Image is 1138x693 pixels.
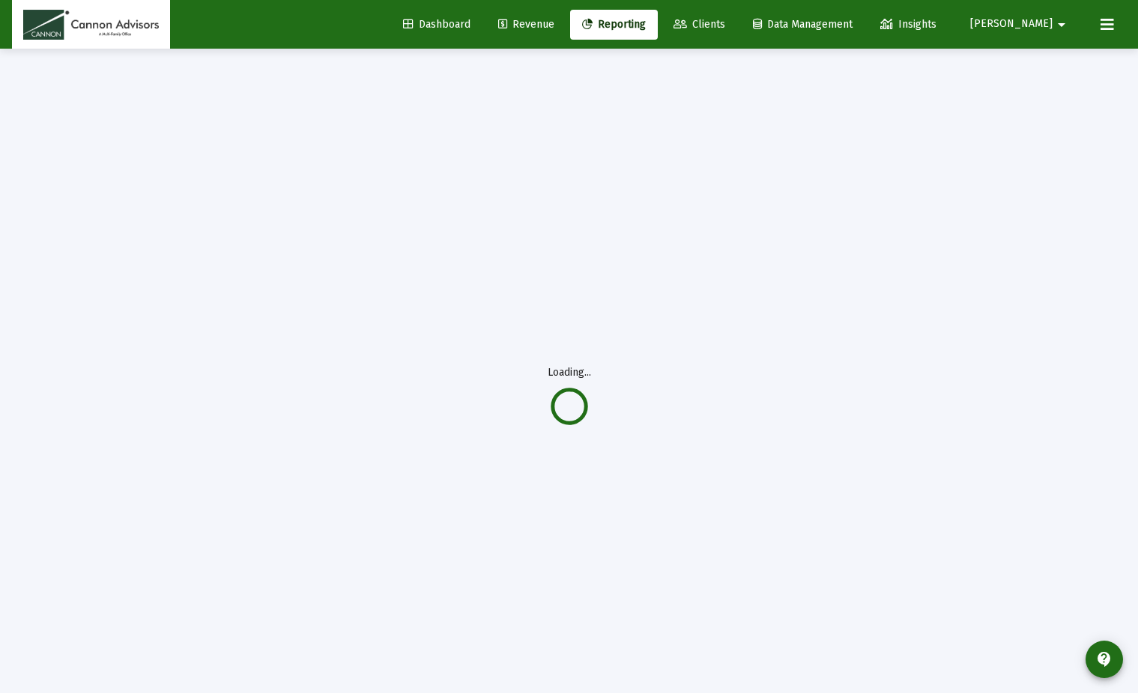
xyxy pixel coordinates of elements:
mat-icon: arrow_drop_down [1053,10,1071,40]
span: [PERSON_NAME] [970,18,1053,31]
a: Insights [868,10,948,40]
mat-icon: contact_support [1095,650,1113,668]
span: Reporting [582,18,646,31]
span: Data Management [753,18,853,31]
a: Revenue [486,10,566,40]
button: [PERSON_NAME] [952,9,1089,39]
span: Revenue [498,18,554,31]
a: Clients [662,10,737,40]
a: Dashboard [391,10,482,40]
span: Insights [880,18,936,31]
img: Dashboard [23,10,159,40]
a: Data Management [741,10,865,40]
span: Dashboard [403,18,470,31]
a: Reporting [570,10,658,40]
span: Clients [674,18,725,31]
